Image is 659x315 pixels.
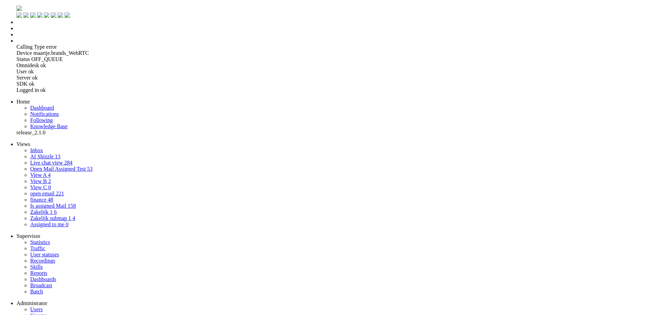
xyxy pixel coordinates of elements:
[30,147,43,153] a: Inbox
[30,209,57,215] a: Zakelijk 1 6
[30,258,55,264] a: Recordings
[37,12,43,18] img: ic_m_inbox_white.svg
[48,184,51,190] span: 0
[87,166,93,172] span: 53
[30,282,52,288] a: Broadcast
[30,184,47,190] span: View C
[16,99,656,105] li: Home menu item
[3,99,656,136] ul: dashboard menu items
[33,50,89,56] span: maartje.brands_WebRTC
[66,221,69,227] span: 0
[30,197,53,203] a: finance 48
[30,160,63,166] span: Live chat view
[30,252,59,257] a: User statuses
[32,75,38,81] span: ok
[46,44,57,50] span: error
[30,105,54,111] a: Dashboard menu item
[30,191,64,196] a: open email 221
[30,123,68,129] span: Knowledge Base
[30,123,68,129] a: Knowledge base
[30,221,65,227] span: Assigned to me
[30,12,36,18] img: ic_m_inbox.svg
[16,141,656,147] li: Views
[40,87,46,93] span: ok
[29,81,34,87] span: ok
[30,178,51,184] a: View B 2
[30,117,53,123] a: Following
[30,276,56,282] a: Dashboards
[16,62,39,68] span: Omnidesk
[54,209,57,215] span: 6
[30,154,54,159] span: AI Shizzle
[28,69,34,74] span: ok
[30,160,72,166] a: Live chat view 284
[30,111,59,117] a: Notifications menu item
[30,215,75,221] a: Zakelijk submap 1 4
[58,12,63,18] img: ic_m_settings.svg
[16,38,656,44] li: Admin menu
[16,130,45,135] span: release_2.1.0
[30,197,46,203] span: finance
[16,300,656,306] li: Administrator
[16,87,39,93] span: Logged in
[56,191,64,196] span: 221
[30,203,76,209] a: Is assigned Mail 158
[30,154,60,159] a: AI Shizzle 13
[30,166,93,172] a: Open Mail Assigned Test 53
[30,239,50,245] a: translate('statistics')
[16,56,30,62] span: Status
[16,5,22,11] img: flow_omnibird.svg
[16,12,22,18] img: ic_m_dashboard.svg
[30,184,51,190] a: View C 0
[16,81,27,87] span: SDK
[30,245,45,251] a: Traffic
[30,172,46,178] span: View A
[48,172,50,178] span: 4
[16,44,45,50] span: Calling Type
[65,12,70,18] img: ic_m_settings_white.svg
[3,5,656,93] ul: Menu
[31,56,63,62] span: OFF_QUEUE
[44,12,49,18] img: ic_m_stats.svg
[48,178,51,184] span: 2
[55,154,60,159] span: 13
[16,6,22,12] a: Omnidesk
[23,12,29,18] img: ic_m_dashboard_white.svg
[16,32,656,38] li: Supervisor menu
[30,209,53,215] span: Zakelijk 1
[30,105,54,111] span: Dashboard
[30,178,47,184] span: View B
[30,221,69,227] a: Assigned to me 0
[68,203,76,209] span: 158
[16,69,27,74] span: User
[30,203,66,209] span: Is assigned Mail
[48,197,53,203] span: 48
[16,233,656,239] li: Supervisor
[30,111,59,117] span: Notifications
[16,19,656,25] li: Dashboard menu
[30,191,55,196] span: open email
[30,239,50,245] span: Statistics
[16,50,32,56] span: Device
[30,289,43,294] a: Batch
[30,166,86,172] span: Open Mail Assigned Test
[16,75,31,81] span: Server
[64,160,72,166] span: 284
[30,215,71,221] span: Zakelijk submap 1
[16,25,656,32] li: Tickets menu
[41,62,46,68] span: ok
[30,306,43,312] a: Users
[30,270,47,276] a: Reports
[30,264,43,270] a: Skills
